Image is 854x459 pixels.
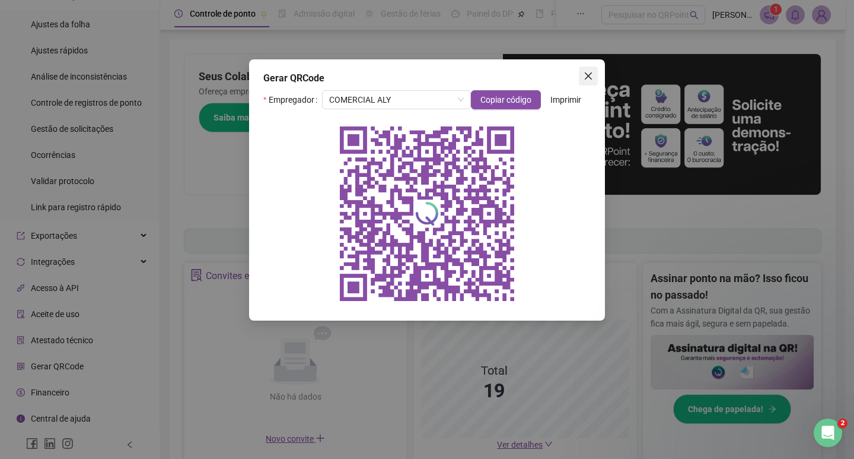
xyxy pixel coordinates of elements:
button: Close [579,67,598,86]
iframe: Intercom live chat [814,419,842,447]
button: Imprimir [541,90,591,109]
span: 2 [838,419,847,428]
span: Imprimir [550,93,581,106]
span: COMERCIAL ALY [329,91,464,109]
span: Copiar código [480,93,531,106]
label: Empregador [263,90,322,109]
div: Gerar QRCode [263,71,591,86]
button: Copiar código [471,90,541,109]
img: qrcode do empregador [332,119,522,309]
span: close [584,71,593,81]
